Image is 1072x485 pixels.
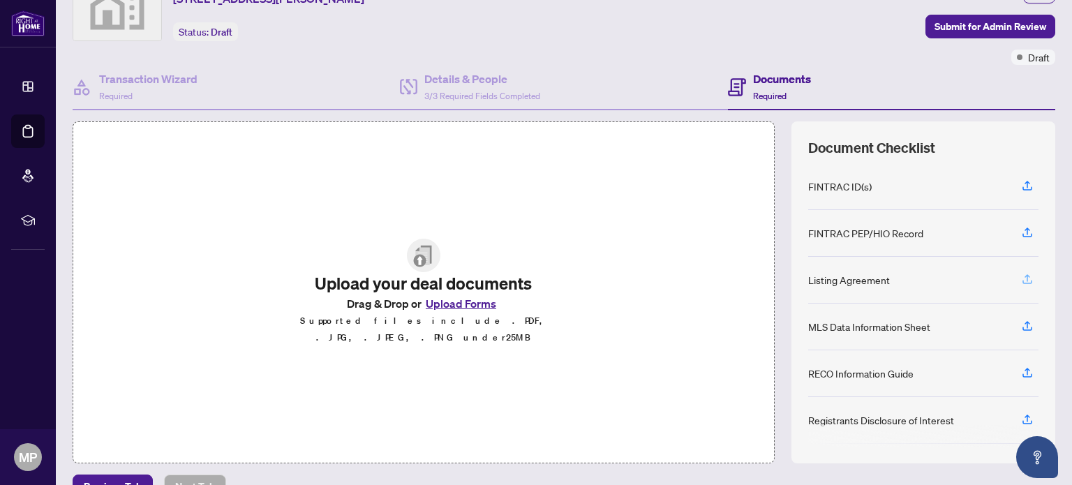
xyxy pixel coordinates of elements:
button: Upload Forms [422,294,500,313]
img: File Upload [407,239,440,272]
p: Supported files include .PDF, .JPG, .JPEG, .PNG under 25 MB [276,313,571,346]
span: Draft [211,26,232,38]
span: Required [99,91,133,101]
span: Submit for Admin Review [935,15,1046,38]
div: FINTRAC ID(s) [808,179,872,194]
h4: Details & People [424,70,540,87]
span: File UploadUpload your deal documentsDrag & Drop orUpload FormsSupported files include .PDF, .JPG... [265,227,582,357]
h4: Transaction Wizard [99,70,198,87]
button: Open asap [1016,436,1058,478]
h2: Upload your deal documents [276,272,571,294]
div: RECO Information Guide [808,366,914,381]
div: Registrants Disclosure of Interest [808,412,954,428]
span: Required [753,91,787,101]
span: Draft [1028,50,1050,65]
img: logo [11,10,45,36]
span: Drag & Drop or [347,294,500,313]
h4: Documents [753,70,811,87]
span: MP [19,447,37,467]
div: MLS Data Information Sheet [808,319,930,334]
span: 3/3 Required Fields Completed [424,91,540,101]
div: Listing Agreement [808,272,890,288]
span: Document Checklist [808,138,935,158]
button: Submit for Admin Review [925,15,1055,38]
div: FINTRAC PEP/HIO Record [808,225,923,241]
div: Status: [173,22,238,41]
